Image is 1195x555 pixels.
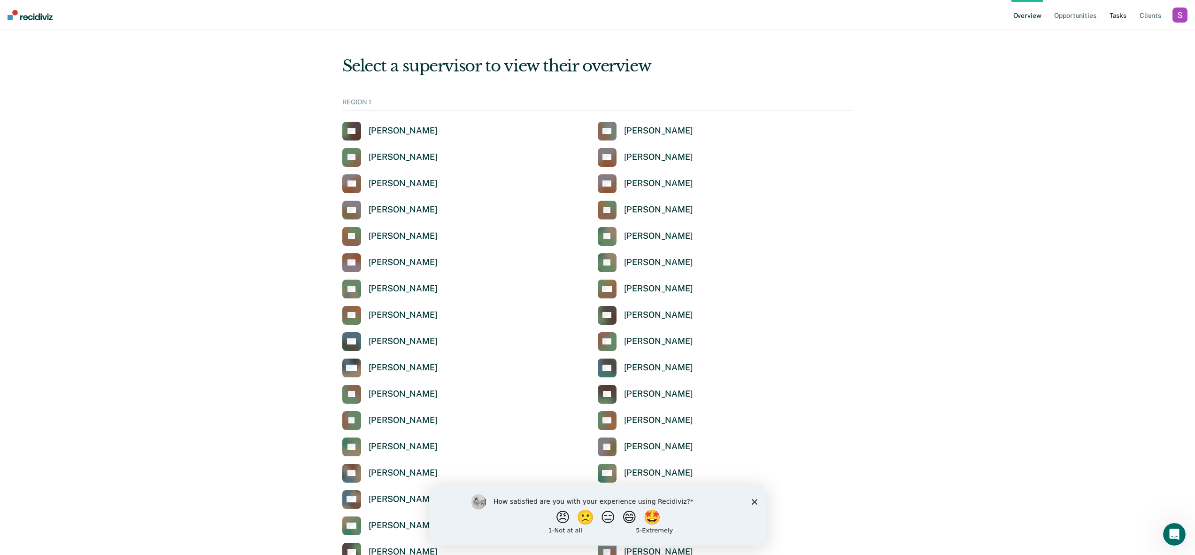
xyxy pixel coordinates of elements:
a: [PERSON_NAME] [598,148,693,167]
a: [PERSON_NAME] [342,253,438,272]
a: [PERSON_NAME] [598,411,693,430]
a: [PERSON_NAME] [598,280,693,298]
a: [PERSON_NAME] [598,464,693,483]
a: [PERSON_NAME] [342,438,438,456]
div: [PERSON_NAME] [624,125,693,136]
a: [PERSON_NAME] [342,464,438,483]
div: REGION 1 [342,98,853,110]
div: [PERSON_NAME] [624,178,693,189]
div: [PERSON_NAME] [369,362,438,373]
img: Recidiviz [8,10,53,20]
div: [PERSON_NAME] [624,389,693,399]
a: [PERSON_NAME] [598,227,693,246]
a: [PERSON_NAME] [598,332,693,351]
a: [PERSON_NAME] [342,122,438,141]
a: [PERSON_NAME] [342,359,438,377]
div: Select a supervisor to view their overview [342,56,853,76]
div: [PERSON_NAME] [369,468,438,478]
a: [PERSON_NAME] [342,280,438,298]
a: [PERSON_NAME] [342,516,438,535]
div: [PERSON_NAME] [624,336,693,347]
div: [PERSON_NAME] [624,283,693,294]
div: [PERSON_NAME] [624,310,693,320]
a: [PERSON_NAME] [342,148,438,167]
a: [PERSON_NAME] [342,174,438,193]
a: [PERSON_NAME] [342,306,438,325]
a: [PERSON_NAME] [598,174,693,193]
div: [PERSON_NAME] [624,204,693,215]
div: [PERSON_NAME] [369,178,438,189]
div: [PERSON_NAME] [624,468,693,478]
a: [PERSON_NAME] [598,359,693,377]
a: [PERSON_NAME] [598,253,693,272]
iframe: Survey by Kim from Recidiviz [430,485,766,546]
div: [PERSON_NAME] [369,494,438,505]
a: [PERSON_NAME] [342,385,438,404]
a: [PERSON_NAME] [342,411,438,430]
div: [PERSON_NAME] [624,441,693,452]
a: [PERSON_NAME] [342,227,438,246]
a: [PERSON_NAME] [342,490,438,509]
div: [PERSON_NAME] [369,152,438,163]
a: [PERSON_NAME] [598,385,693,404]
a: [PERSON_NAME] [598,306,693,325]
div: [PERSON_NAME] [369,231,438,242]
div: [PERSON_NAME] [369,125,438,136]
div: [PERSON_NAME] [624,415,693,426]
div: [PERSON_NAME] [624,362,693,373]
div: [PERSON_NAME] [369,441,438,452]
a: [PERSON_NAME] [598,122,693,141]
div: [PERSON_NAME] [369,336,438,347]
div: [PERSON_NAME] [624,257,693,268]
div: [PERSON_NAME] [369,389,438,399]
div: [PERSON_NAME] [369,283,438,294]
div: [PERSON_NAME] [369,415,438,426]
div: [PERSON_NAME] [624,152,693,163]
a: [PERSON_NAME] [342,201,438,219]
a: [PERSON_NAME] [598,438,693,456]
iframe: Intercom live chat [1163,523,1186,546]
div: [PERSON_NAME] [624,231,693,242]
div: [PERSON_NAME] [369,204,438,215]
a: [PERSON_NAME] [342,332,438,351]
div: [PERSON_NAME] [369,520,438,531]
a: [PERSON_NAME] [598,201,693,219]
div: [PERSON_NAME] [369,310,438,320]
div: [PERSON_NAME] [369,257,438,268]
